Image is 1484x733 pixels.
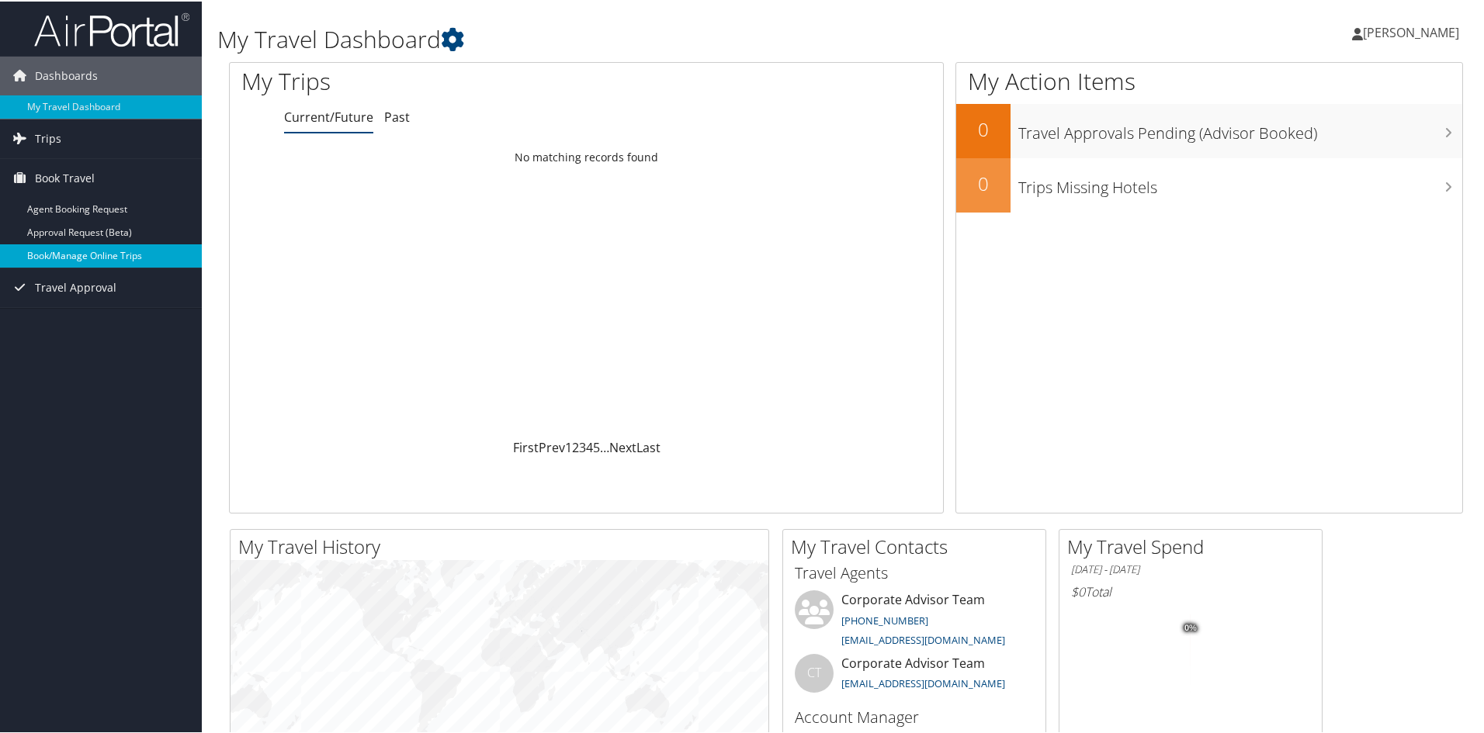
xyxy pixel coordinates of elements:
[609,437,636,455] a: Next
[1071,582,1310,599] h6: Total
[1352,8,1475,54] a: [PERSON_NAME]
[1018,113,1462,143] h3: Travel Approvals Pending (Advisor Booked)
[956,169,1011,195] h2: 0
[787,589,1042,652] li: Corporate Advisor Team
[35,55,98,94] span: Dashboards
[956,64,1462,96] h1: My Action Items
[795,705,1034,727] h3: Account Manager
[241,64,634,96] h1: My Trips
[1067,532,1322,558] h2: My Travel Spend
[956,102,1462,157] a: 0Travel Approvals Pending (Advisor Booked)
[34,10,189,47] img: airportal-logo.png
[513,437,539,455] a: First
[35,118,61,157] span: Trips
[35,157,95,196] span: Book Travel
[539,437,565,455] a: Prev
[787,652,1042,703] li: Corporate Advisor Team
[1363,22,1459,40] span: [PERSON_NAME]
[841,631,1005,645] a: [EMAIL_ADDRESS][DOMAIN_NAME]
[1071,582,1085,599] span: $0
[230,142,943,170] td: No matching records found
[795,652,834,691] div: CT
[593,437,600,455] a: 5
[284,107,373,124] a: Current/Future
[1018,168,1462,197] h3: Trips Missing Hotels
[572,437,579,455] a: 2
[579,437,586,455] a: 3
[1071,561,1310,576] h6: [DATE] - [DATE]
[791,532,1045,558] h2: My Travel Contacts
[841,675,1005,689] a: [EMAIL_ADDRESS][DOMAIN_NAME]
[565,437,572,455] a: 1
[636,437,661,455] a: Last
[217,22,1056,54] h1: My Travel Dashboard
[1184,622,1197,631] tspan: 0%
[35,267,116,306] span: Travel Approval
[956,115,1011,141] h2: 0
[841,612,928,626] a: [PHONE_NUMBER]
[586,437,593,455] a: 4
[600,437,609,455] span: …
[795,561,1034,583] h3: Travel Agents
[384,107,410,124] a: Past
[238,532,768,558] h2: My Travel History
[956,157,1462,211] a: 0Trips Missing Hotels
